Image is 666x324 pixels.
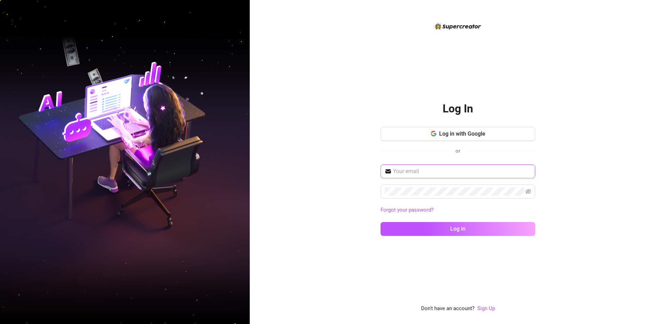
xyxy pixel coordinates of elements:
span: eye-invisible [526,189,531,194]
img: logo-BBDzfeDw.svg [435,23,481,29]
button: Log in [381,222,535,236]
span: Log in with Google [439,130,485,137]
h2: Log In [443,102,473,116]
span: Log in [450,225,466,232]
a: Forgot your password? [381,206,535,214]
a: Sign Up [477,305,495,312]
a: Forgot your password? [381,207,434,213]
button: Log in with Google [381,127,535,141]
a: Sign Up [477,305,495,313]
span: Don't have an account? [421,305,475,313]
input: Your email [393,167,531,176]
span: or [455,148,460,154]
